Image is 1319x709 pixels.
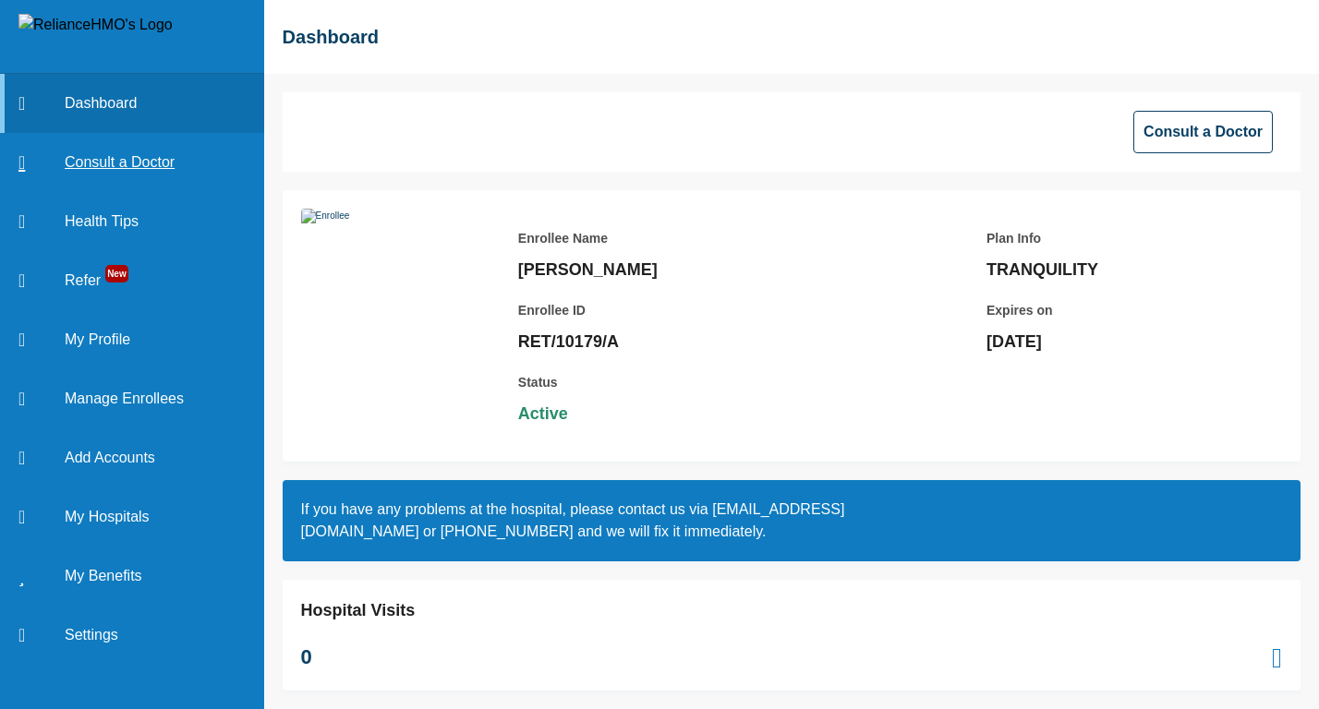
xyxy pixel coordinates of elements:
span: New [105,265,128,282]
p: Expires on [986,299,1245,321]
p: Hospital Visits [301,598,416,623]
p: [DATE] [986,330,1245,353]
p: 0 [301,642,416,672]
p: TRANQUILITY [986,258,1245,281]
p: Status [518,371,777,393]
img: RelianceHMO's Logo [18,14,173,60]
span: Active [518,403,777,425]
a: [PHONE_NUMBER] [441,523,574,539]
p: [PERSON_NAME] [518,258,777,281]
button: Consult a Doctor [1133,111,1273,153]
p: Enrollee ID [518,299,777,321]
h2: Dashboard [283,23,379,51]
h2: If you have any problems at the hospital, please contact us via or and we will fix it immediately. [301,499,1282,543]
p: Enrollee Name [518,227,777,249]
img: Enrollee [301,209,500,430]
p: RET/10179/A [518,330,777,353]
p: Plan Info [986,227,1245,249]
